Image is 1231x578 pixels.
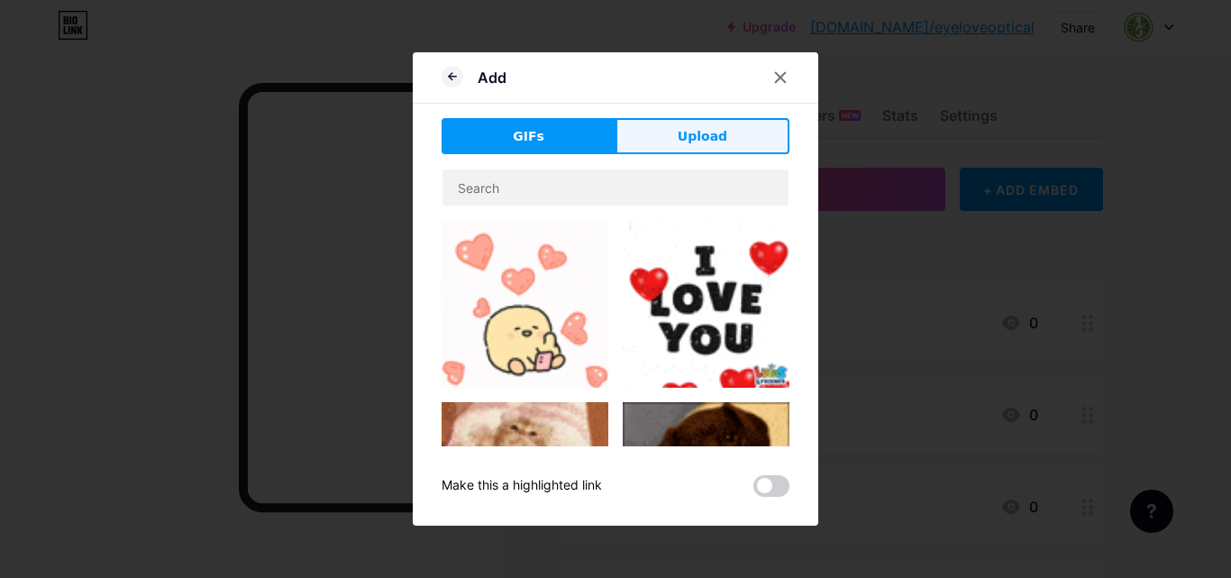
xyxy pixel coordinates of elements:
div: Make this a highlighted link [442,475,602,497]
span: Upload [678,127,727,146]
div: Add [478,67,506,88]
button: GIFs [442,118,615,154]
input: Search [442,170,789,206]
span: GIFs [513,127,544,146]
img: Gihpy [623,221,789,388]
img: Gihpy [442,221,608,388]
button: Upload [615,118,789,154]
img: Gihpy [442,402,608,569]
